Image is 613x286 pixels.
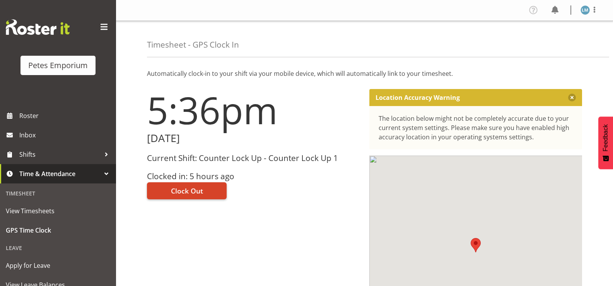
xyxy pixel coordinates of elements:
span: Roster [19,110,112,122]
span: Time & Attendance [19,168,101,180]
div: Leave [2,240,114,256]
button: Feedback - Show survey [598,116,613,169]
div: Petes Emporium [28,60,88,71]
span: Apply for Leave [6,260,110,271]
span: Feedback [602,124,609,151]
img: lianne-morete5410.jpg [581,5,590,15]
div: The location below might not be completely accurate due to your current system settings. Please m... [379,114,573,142]
div: Timesheet [2,185,114,201]
h3: Current Shift: Counter Lock Up - Counter Lock Up 1 [147,154,360,163]
button: Clock Out [147,182,227,199]
span: GPS Time Clock [6,224,110,236]
a: GPS Time Clock [2,221,114,240]
button: Close message [568,94,576,101]
h2: [DATE] [147,132,360,144]
p: Automatically clock-in to your shift via your mobile device, which will automatically link to you... [147,69,582,78]
span: Shifts [19,149,101,160]
a: View Timesheets [2,201,114,221]
p: Location Accuracy Warning [376,94,460,101]
a: Apply for Leave [2,256,114,275]
span: View Timesheets [6,205,110,217]
h4: Timesheet - GPS Clock In [147,40,239,49]
img: Rosterit website logo [6,19,70,35]
h1: 5:36pm [147,89,360,131]
span: Inbox [19,129,112,141]
span: Clock Out [171,186,203,196]
h3: Clocked in: 5 hours ago [147,172,360,181]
